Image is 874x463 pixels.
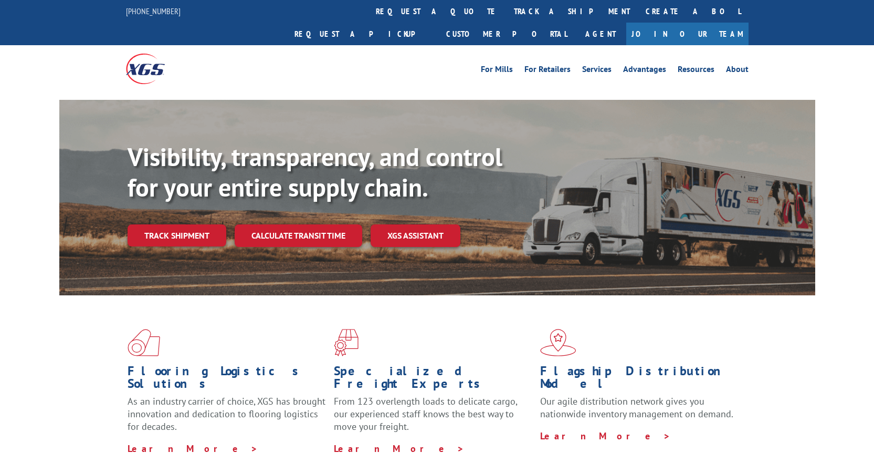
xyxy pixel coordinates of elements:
[126,6,181,16] a: [PHONE_NUMBER]
[235,224,362,247] a: Calculate transit time
[540,430,671,442] a: Learn More >
[678,65,714,77] a: Resources
[524,65,571,77] a: For Retailers
[287,23,438,45] a: Request a pickup
[334,329,359,356] img: xgs-icon-focused-on-flooring-red
[540,329,576,356] img: xgs-icon-flagship-distribution-model-red
[540,395,733,420] span: Our agile distribution network gives you nationwide inventory management on demand.
[128,443,258,455] a: Learn More >
[128,329,160,356] img: xgs-icon-total-supply-chain-intelligence-red
[626,23,749,45] a: Join Our Team
[128,224,226,246] a: Track shipment
[623,65,666,77] a: Advantages
[334,443,465,455] a: Learn More >
[481,65,513,77] a: For Mills
[334,395,532,442] p: From 123 overlength loads to delicate cargo, our experienced staff knows the best way to move you...
[128,365,326,395] h1: Flooring Logistics Solutions
[540,365,739,395] h1: Flagship Distribution Model
[128,140,502,203] b: Visibility, transparency, and control for your entire supply chain.
[371,224,460,247] a: XGS ASSISTANT
[334,365,532,395] h1: Specialized Freight Experts
[128,395,325,433] span: As an industry carrier of choice, XGS has brought innovation and dedication to flooring logistics...
[438,23,575,45] a: Customer Portal
[582,65,612,77] a: Services
[575,23,626,45] a: Agent
[726,65,749,77] a: About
